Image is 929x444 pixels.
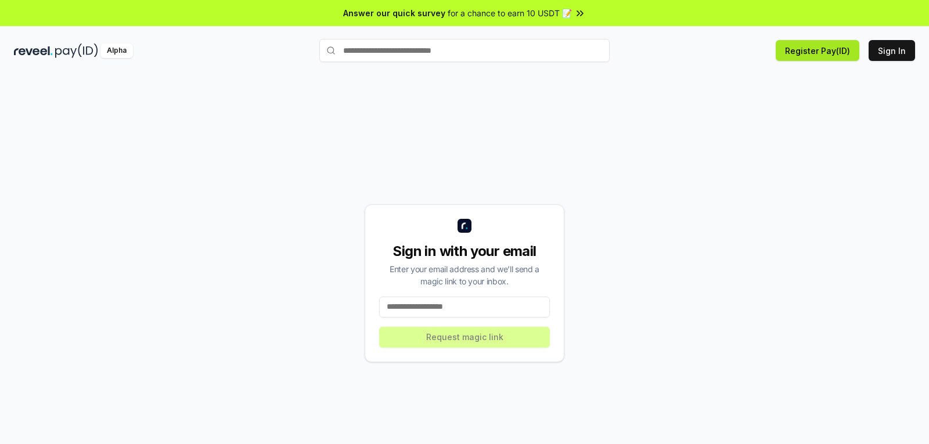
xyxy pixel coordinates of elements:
span: for a chance to earn 10 USDT 📝 [448,7,572,19]
img: reveel_dark [14,44,53,58]
img: logo_small [458,219,471,233]
img: pay_id [55,44,98,58]
div: Enter your email address and we’ll send a magic link to your inbox. [379,263,550,287]
div: Alpha [100,44,133,58]
span: Answer our quick survey [343,7,445,19]
button: Register Pay(ID) [776,40,859,61]
button: Sign In [869,40,915,61]
div: Sign in with your email [379,242,550,261]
